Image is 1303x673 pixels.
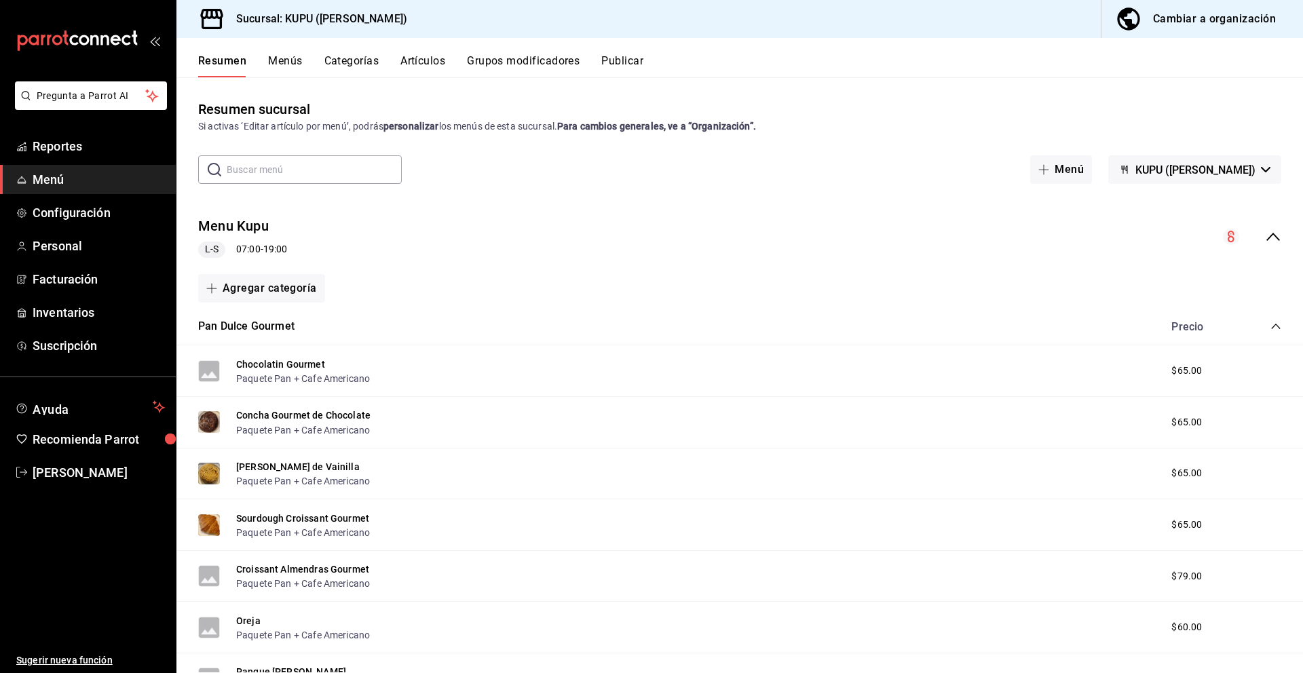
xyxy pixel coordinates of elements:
strong: personalizar [383,121,439,132]
button: Paquete Pan + Cafe Americano [236,526,370,539]
span: Suscripción [33,336,165,355]
button: Pregunta a Parrot AI [15,81,167,110]
span: Personal [33,237,165,255]
div: 07:00 - 19:00 [198,242,287,258]
strong: Para cambios generales, ve a “Organización”. [557,121,756,132]
button: Resumen [198,54,246,77]
button: Pan Dulce Gourmet [198,319,295,334]
span: Recomienda Parrot [33,430,165,448]
button: Paquete Pan + Cafe Americano [236,628,370,642]
div: Si activas ‘Editar artículo por menú’, podrás los menús de esta sucursal. [198,119,1281,134]
button: Paquete Pan + Cafe Americano [236,474,370,488]
span: Pregunta a Parrot AI [37,89,146,103]
button: Concha Gourmet de Chocolate [236,408,371,422]
h3: Sucursal: KUPU ([PERSON_NAME]) [225,11,407,27]
button: Sourdough Croissant Gourmet [236,512,369,525]
span: L-S [200,242,224,256]
span: $65.00 [1171,415,1202,429]
div: collapse-menu-row [176,206,1303,269]
img: Preview [198,411,220,433]
a: Pregunta a Parrot AI [10,98,167,113]
button: KUPU ([PERSON_NAME]) [1108,155,1281,184]
span: Configuración [33,204,165,222]
span: Ayuda [33,399,147,415]
button: Paquete Pan + Cafe Americano [236,372,370,385]
span: Reportes [33,137,165,155]
span: $65.00 [1171,466,1202,480]
span: $65.00 [1171,364,1202,378]
button: Paquete Pan + Cafe Americano [236,423,370,437]
button: open_drawer_menu [149,35,160,46]
button: Paquete Pan + Cafe Americano [236,577,370,590]
button: Categorías [324,54,379,77]
button: Oreja [236,614,261,628]
button: Grupos modificadores [467,54,580,77]
div: navigation tabs [198,54,1303,77]
div: Resumen sucursal [198,99,310,119]
span: Facturación [33,270,165,288]
button: collapse-category-row [1270,321,1281,332]
span: [PERSON_NAME] [33,463,165,482]
span: Sugerir nueva función [16,653,165,668]
button: Croissant Almendras Gourmet [236,562,369,576]
span: $65.00 [1171,518,1202,532]
span: Menú [33,170,165,189]
img: Preview [198,463,220,484]
button: Publicar [601,54,643,77]
button: Chocolatin Gourmet [236,358,325,371]
button: [PERSON_NAME] de Vainilla [236,460,360,474]
img: Preview [198,514,220,536]
div: Precio [1158,320,1245,333]
input: Buscar menú [227,156,402,183]
button: Menú [1030,155,1092,184]
button: Artículos [400,54,445,77]
button: Agregar categoría [198,274,325,303]
div: Cambiar a organización [1153,9,1276,28]
span: KUPU ([PERSON_NAME]) [1135,164,1255,176]
span: $79.00 [1171,569,1202,583]
span: Inventarios [33,303,165,322]
span: $60.00 [1171,620,1202,634]
button: Menu Kupu [198,216,269,236]
button: Menús [268,54,302,77]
